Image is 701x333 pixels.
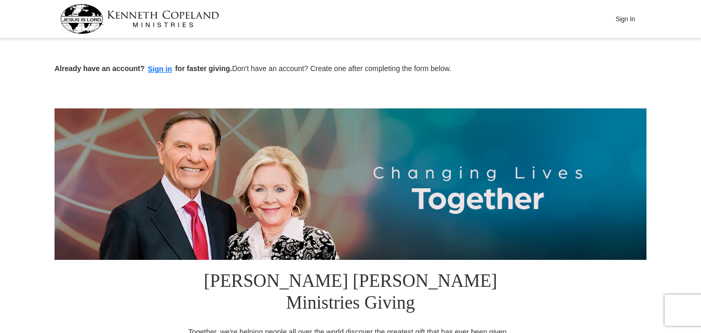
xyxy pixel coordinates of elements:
[610,11,641,27] button: Sign In
[55,63,646,75] p: Don't have an account? Create one after completing the form below.
[182,260,519,327] h1: [PERSON_NAME] [PERSON_NAME] Ministries Giving
[55,64,232,73] strong: Already have an account? for faster giving.
[145,63,176,75] button: Sign in
[60,4,219,34] img: kcm-header-logo.svg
